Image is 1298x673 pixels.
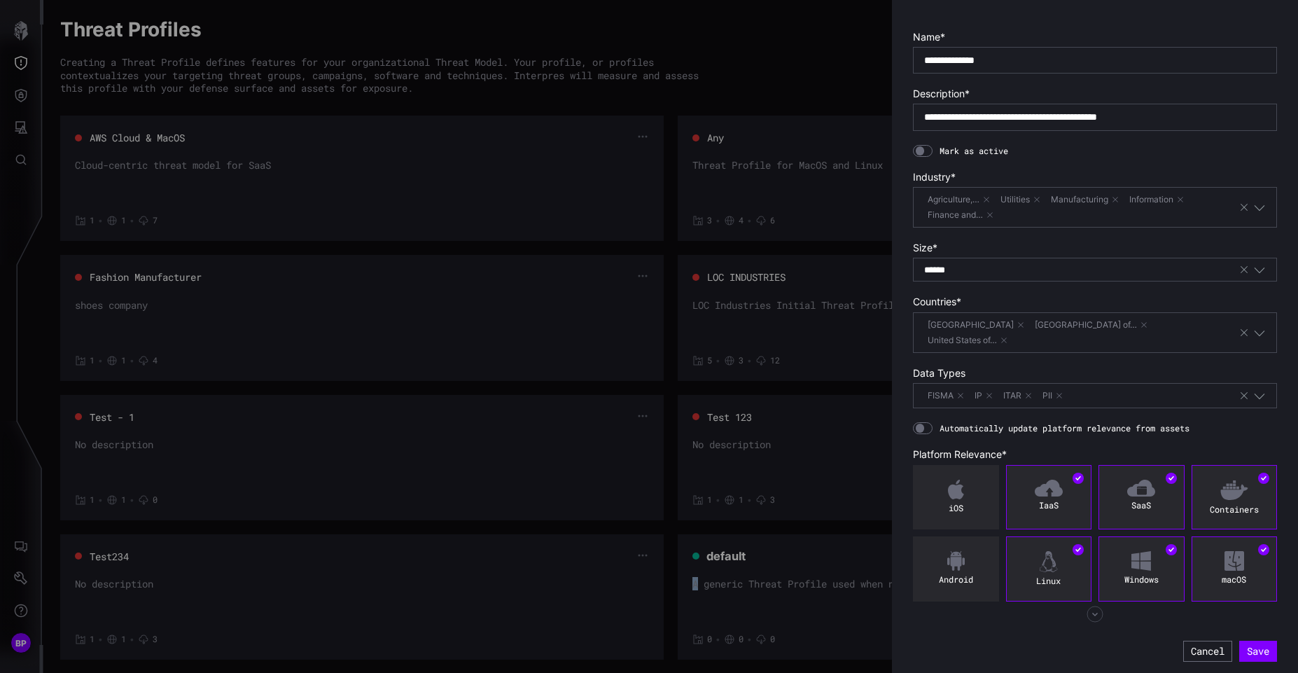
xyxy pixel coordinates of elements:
[924,333,1012,347] span: United States of America
[1040,551,1058,572] img: Linux
[1253,201,1266,214] button: Toggle options menu
[971,389,997,403] span: IP
[924,208,998,222] span: Finance and Insurance
[1103,500,1180,511] div: SaaS
[913,171,1277,183] label: Industry *
[1031,318,1152,332] span: United Kingdom of Great Britain and Northern Ireland
[1253,326,1266,339] button: Toggle options menu
[1238,263,1250,276] button: Clear selection
[913,31,1277,43] label: Name *
[913,88,1277,100] label: Description *
[1196,574,1273,585] div: macOS
[1220,480,1248,501] img: Containers
[1079,602,1111,627] button: Show more
[924,318,1028,332] span: Australia
[940,146,1008,157] span: Mark as active
[1253,389,1266,402] button: Toggle options menu
[913,296,1277,308] label: Countries *
[1239,641,1277,662] button: Save
[1131,551,1151,571] img: Windows
[924,193,994,207] span: Agriculture, Forestry, Fishing and Hunting
[1238,326,1250,339] button: Clear selection
[924,389,968,403] span: FISMA
[1035,480,1063,497] img: IaaS
[1224,551,1244,571] img: macOS
[940,423,1189,434] span: Automatically update platform relevance from assets
[913,242,1277,254] label: Size *
[1103,574,1180,585] div: Windows
[1183,641,1232,662] button: Cancel
[1126,193,1188,207] span: Information
[948,480,964,499] img: iOS
[917,574,995,585] div: Android
[1196,504,1273,515] div: Containers
[1127,480,1155,497] img: SaaS
[997,193,1045,207] span: Utilities
[1000,389,1036,403] span: ITAR
[917,503,995,514] div: iOS
[913,448,1277,461] label: Platform Relevance *
[1253,263,1266,276] button: Toggle options menu
[947,551,965,571] img: Android
[1039,389,1067,403] span: PII
[1047,193,1123,207] span: Manufacturing
[913,367,1277,380] label: Data Types
[1010,576,1088,587] div: Linux
[1238,201,1250,214] button: Clear selection
[1238,389,1250,402] button: Clear selection
[1010,500,1088,511] div: IaaS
